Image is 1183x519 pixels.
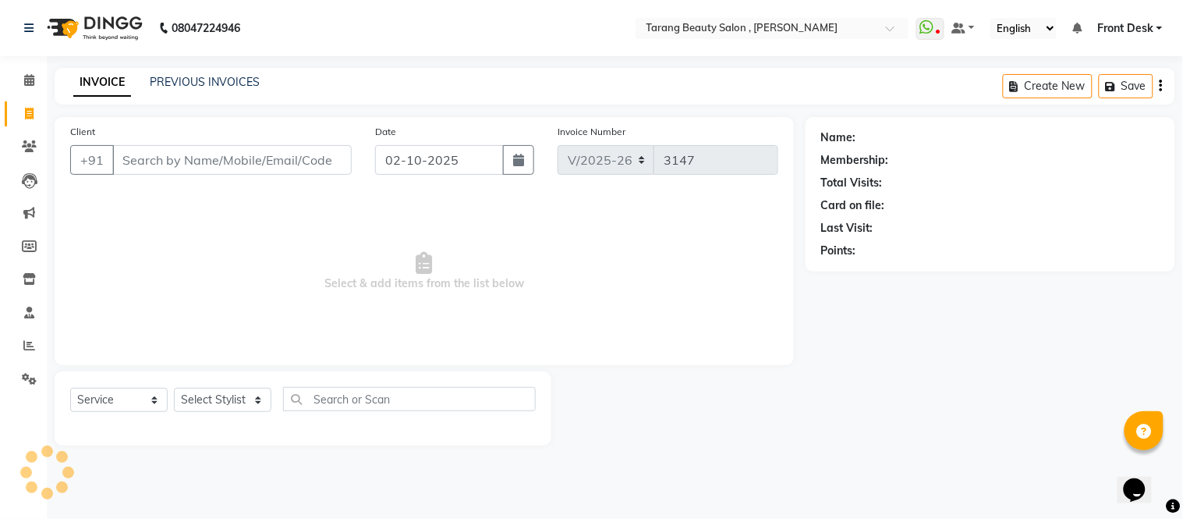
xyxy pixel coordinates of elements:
span: Select & add items from the list below [70,194,778,350]
div: Points: [821,243,856,259]
label: Client [70,125,95,139]
button: +91 [70,145,114,175]
div: Card on file: [821,197,885,214]
label: Date [375,125,396,139]
b: 08047224946 [172,6,240,50]
button: Create New [1003,74,1093,98]
a: INVOICE [73,69,131,97]
div: Last Visit: [821,220,873,236]
div: Total Visits: [821,175,883,191]
img: logo [40,6,147,50]
span: Front Desk [1097,20,1153,37]
button: Save [1099,74,1153,98]
input: Search by Name/Mobile/Email/Code [112,145,352,175]
div: Membership: [821,152,889,169]
label: Invoice Number [558,125,625,139]
input: Search or Scan [283,387,536,411]
iframe: chat widget [1117,457,1167,503]
div: Name: [821,130,856,146]
a: PREVIOUS INVOICES [150,75,260,89]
